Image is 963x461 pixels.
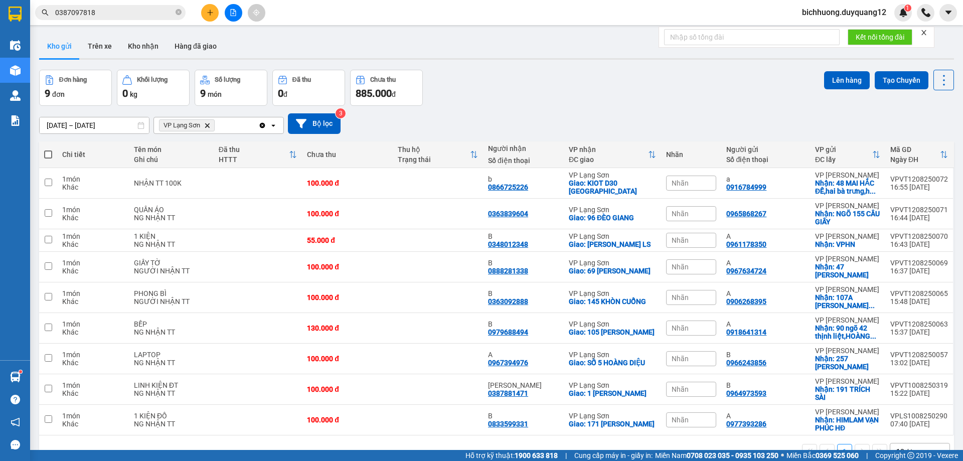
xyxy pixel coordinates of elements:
[815,156,872,164] div: ĐC lấy
[565,450,567,461] span: |
[39,70,112,106] button: Đơn hàng9đơn
[672,324,689,332] span: Nhãn
[569,381,656,389] div: VP Lạng Sơn
[890,320,948,328] div: VPVT1208250063
[214,141,302,168] th: Toggle SortBy
[219,145,289,153] div: Đã thu
[39,34,80,58] button: Kho gửi
[488,328,528,336] div: 0979688494
[134,328,209,336] div: NG NHẬN TT
[815,355,880,371] div: Nhận: 257 TRẦN QUỐC HOÀN
[726,232,805,240] div: A
[870,187,876,195] span: ...
[350,70,423,106] button: Chưa thu885.000đ
[215,76,240,83] div: Số lượng
[134,389,209,397] div: NG NHẬN TT
[52,90,65,98] span: đơn
[488,240,528,248] div: 0348012348
[569,297,656,305] div: Giao: 145 KHÒN CUỔNG
[815,263,880,279] div: Nhận: 47 PHẠM VĂN ĐỒNG
[62,232,124,240] div: 1 món
[890,289,948,297] div: VPVT1208250065
[10,372,21,382] img: warehouse-icon
[292,76,311,83] div: Đã thu
[11,417,20,427] span: notification
[815,293,880,310] div: Nhận: 107A NGUYỄN PHONG SẮC,CẦU GIẤY,HÀ NỘI
[134,297,209,305] div: NGƯỜI NHẬN TT
[890,175,948,183] div: VPVT1208250072
[370,76,396,83] div: Chưa thu
[569,420,656,428] div: Giao: 171 LÊ ĐẠI HÀNH
[815,210,880,226] div: Nhận: NGÕ 155 CẦU GIẤY
[217,120,218,130] input: Selected VP Lạng Sơn.
[176,8,182,18] span: close-circle
[890,214,948,222] div: 16:44 [DATE]
[488,157,559,165] div: Số điện thoại
[569,156,648,164] div: ĐC giao
[62,328,124,336] div: Khác
[488,210,528,218] div: 0363839604
[269,121,277,129] svg: open
[488,297,528,305] div: 0363092888
[134,381,209,389] div: LINH KIỆN ĐT
[781,453,784,457] span: ⚪️
[201,4,219,22] button: plus
[230,9,237,16] span: file-add
[307,179,387,187] div: 100.000 đ
[398,145,470,153] div: Thu hộ
[672,263,689,271] span: Nhãn
[890,381,948,389] div: VPVT1008250319
[569,289,656,297] div: VP Lạng Sơn
[488,183,528,191] div: 0866725226
[569,389,656,397] div: Giao: 1 NGÔ THÌ SỸ
[672,179,689,187] span: Nhãn
[815,324,880,340] div: Nhận: 90 ngõ 42 thịnh liệt,HOÀNG MAI,HÀ NỘI
[134,289,209,297] div: PHONG BÌ
[40,117,149,133] input: Select a date range.
[225,4,242,22] button: file-add
[726,359,766,367] div: 0966243856
[10,115,21,126] img: solution-icon
[569,267,656,275] div: Giao: 69 LÊ HỮU TRÁC
[10,65,21,76] img: warehouse-icon
[815,202,880,210] div: VP [PERSON_NAME]
[904,5,911,12] sup: 1
[907,452,914,459] span: copyright
[62,297,124,305] div: Khác
[336,108,346,118] sup: 3
[134,232,209,240] div: 1 KIỆN
[815,145,872,153] div: VP gửi
[204,122,210,128] svg: Delete
[672,210,689,218] span: Nhãn
[574,450,653,461] span: Cung cấp máy in - giấy in:
[726,389,766,397] div: 0964973593
[726,381,805,389] div: B
[134,145,209,153] div: Tên món
[944,8,953,17] span: caret-down
[62,289,124,297] div: 1 món
[815,171,880,179] div: VP [PERSON_NAME]
[307,324,387,332] div: 130.000 đ
[62,259,124,267] div: 1 món
[815,316,880,324] div: VP [PERSON_NAME]
[569,179,656,195] div: Giao: KIOT D30 PHÚ LỘC PLAZA
[666,150,716,159] div: Nhãn
[19,370,22,373] sup: 1
[726,297,766,305] div: 0906268395
[726,412,805,420] div: A
[278,87,283,99] span: 0
[569,232,656,240] div: VP Lạng Sơn
[393,141,483,168] th: Toggle SortBy
[208,90,222,98] span: món
[815,416,880,432] div: Nhận: HIMLAM VẠN PHÚC HĐ
[59,76,87,83] div: Đơn hàng
[885,141,953,168] th: Toggle SortBy
[176,9,182,15] span: close-circle
[815,385,880,401] div: Nhận: 191 TRÍCH SÀI
[726,156,805,164] div: Số điện thoại
[890,145,940,153] div: Mã GD
[159,119,215,131] span: VP Lạng Sơn, close by backspace
[200,87,206,99] span: 9
[307,355,387,363] div: 100.000 đ
[488,381,559,389] div: C NGỌC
